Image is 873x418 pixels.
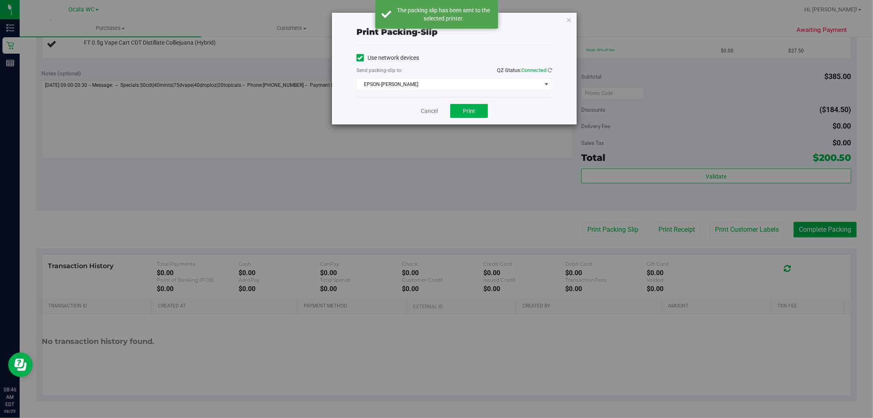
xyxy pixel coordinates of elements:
[357,79,541,90] span: EPSON-[PERSON_NAME]
[356,27,438,37] span: Print packing-slip
[463,108,475,114] span: Print
[541,79,552,90] span: select
[497,67,552,73] span: QZ Status:
[396,6,492,23] div: The packing slip has been sent to the selected printer.
[521,67,546,73] span: Connected
[421,107,438,115] a: Cancel
[8,352,33,377] iframe: Resource center
[356,54,419,62] label: Use network devices
[450,104,488,118] button: Print
[356,67,402,74] label: Send packing-slip to:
